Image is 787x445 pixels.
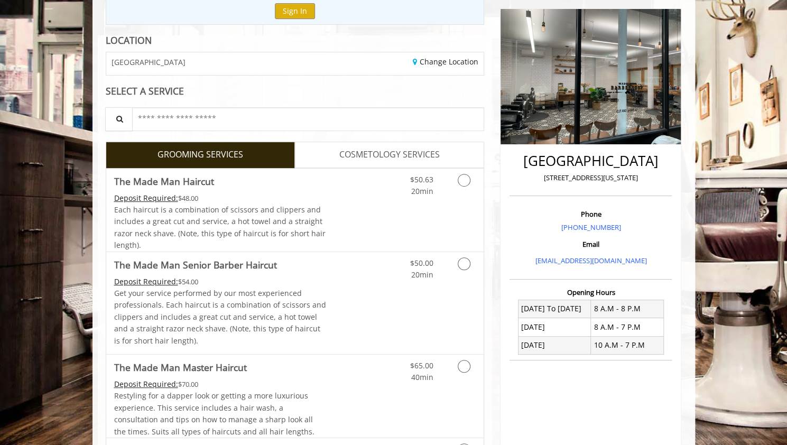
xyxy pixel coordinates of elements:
[411,186,433,196] span: 20min
[275,3,315,18] button: Sign In
[591,300,664,318] td: 8 A.M - 8 P.M
[114,257,277,272] b: The Made Man Senior Barber Haircut
[512,210,669,218] h3: Phone
[410,360,433,370] span: $65.00
[591,318,664,336] td: 8 A.M - 7 P.M
[535,256,646,265] a: [EMAIL_ADDRESS][DOMAIN_NAME]
[114,379,178,389] span: This service needs some Advance to be paid before we block your appointment
[512,240,669,248] h3: Email
[114,276,178,286] span: This service needs some Advance to be paid before we block your appointment
[518,300,591,318] td: [DATE] To [DATE]
[518,318,591,336] td: [DATE]
[105,107,133,131] button: Service Search
[339,148,440,162] span: COSMETOLOGY SERVICES
[114,205,326,250] span: Each haircut is a combination of scissors and clippers and includes a great cut and service, a ho...
[114,288,327,347] p: Get your service performed by our most experienced professionals. Each haircut is a combination o...
[114,193,178,203] span: This service needs some Advance to be paid before we block your appointment
[114,276,327,288] div: $54.00
[410,174,433,184] span: $50.63
[114,192,327,204] div: $48.00
[591,336,664,354] td: 10 A.M - 7 P.M
[106,86,485,96] div: SELECT A SERVICE
[561,222,621,232] a: [PHONE_NUMBER]
[114,174,214,189] b: The Made Man Haircut
[410,258,433,268] span: $50.00
[158,148,243,162] span: GROOMING SERVICES
[411,372,433,382] span: 40min
[114,391,314,436] span: Restyling for a dapper look or getting a more luxurious experience. This service includes a hair ...
[518,336,591,354] td: [DATE]
[512,172,669,183] p: [STREET_ADDRESS][US_STATE]
[413,57,478,67] a: Change Location
[112,58,186,66] span: [GEOGRAPHIC_DATA]
[512,153,669,169] h2: [GEOGRAPHIC_DATA]
[114,360,247,375] b: The Made Man Master Haircut
[106,34,152,47] b: LOCATION
[114,378,327,390] div: $70.00
[510,289,672,296] h3: Opening Hours
[411,270,433,280] span: 20min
